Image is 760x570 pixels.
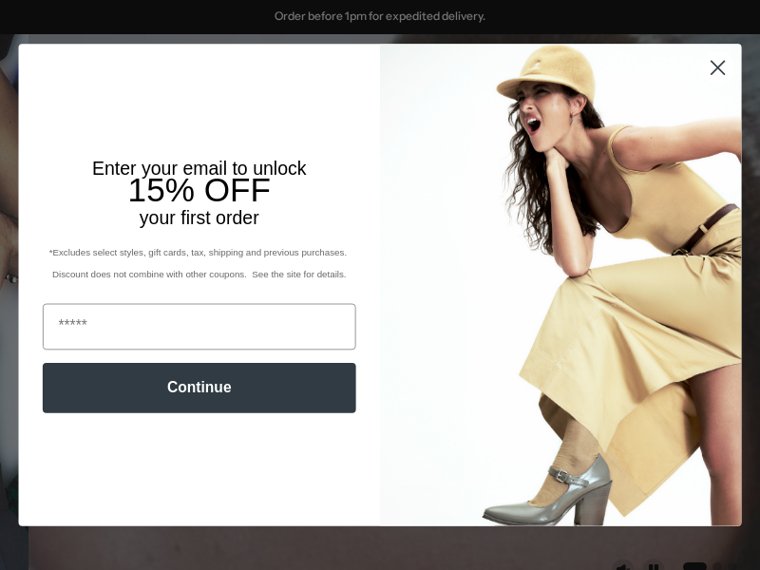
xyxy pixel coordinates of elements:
span: Enter your email to unlock [92,158,307,178]
img: 93be19ad-e773-4382-80b9-c9d740c9197f.jpeg [380,44,741,526]
button: Close dialog [702,51,734,84]
span: 15% OFF [128,170,271,208]
input: Email [43,303,356,350]
span: *Excludes select styles, gift cards, tax, shipping and previous purchases. Discount does not comb... [49,246,350,278]
button: Continue [43,362,356,412]
span: your first order [140,207,259,227]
